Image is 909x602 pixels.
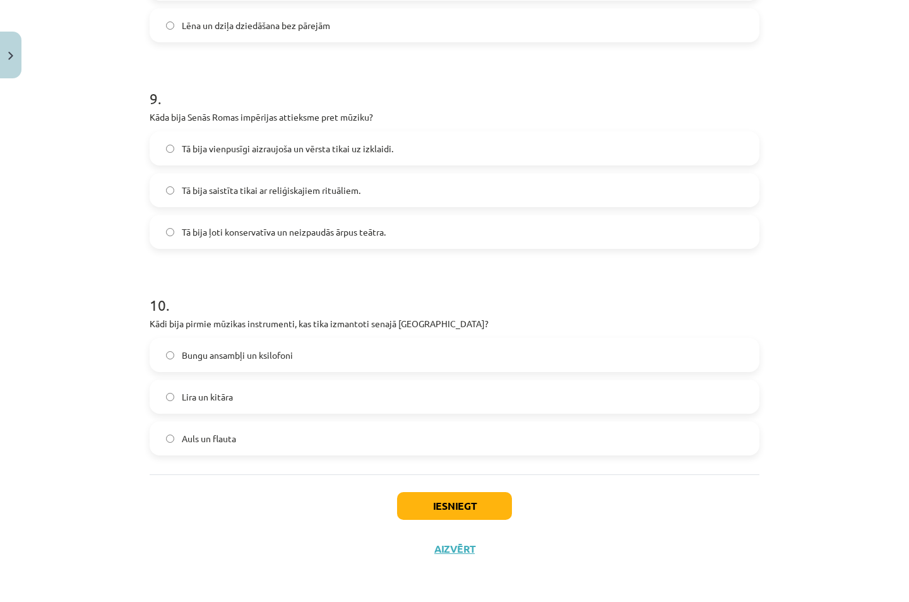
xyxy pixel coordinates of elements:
span: Lira un kitāra [182,390,233,404]
input: Auls un flauta [166,435,174,443]
input: Tā bija saistīta tikai ar reliģiskajiem rituāliem. [166,186,174,195]
span: Tā bija vienpusīgi aizraujoša un vērsta tikai uz izklaidi. [182,142,393,155]
input: Tā bija ļoti konservatīva un neizpaudās ārpus teātra. [166,228,174,236]
button: Aizvērt [431,543,478,555]
p: Kāda bija Senās Romas impērijas attieksme pret mūziku? [150,111,759,124]
input: Lira un kitāra [166,393,174,401]
span: Auls un flauta [182,432,236,445]
img: icon-close-lesson-0947bae3869378f0d4975bcd49f059093ad1ed9edebbc8119c70593378902aed.svg [8,52,13,60]
span: Tā bija ļoti konservatīva un neizpaudās ārpus teātra. [182,226,386,239]
button: Iesniegt [397,492,512,520]
input: Bungu ansambļi un ksilofoni [166,351,174,359]
input: Lēna un dziļa dziedāšana bez pārejām [166,21,174,30]
h1: 10 . [150,274,759,313]
p: Kādi bija pirmie mūzikas instrumenti, kas tika izmantoti senajā [GEOGRAPHIC_DATA]? [150,317,759,330]
span: Bungu ansambļi un ksilofoni [182,349,293,362]
h1: 9 . [150,68,759,107]
span: Lēna un dziļa dziedāšana bez pārejām [182,19,330,32]
input: Tā bija vienpusīgi aizraujoša un vērsta tikai uz izklaidi. [166,145,174,153]
span: Tā bija saistīta tikai ar reliģiskajiem rituāliem. [182,184,360,197]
